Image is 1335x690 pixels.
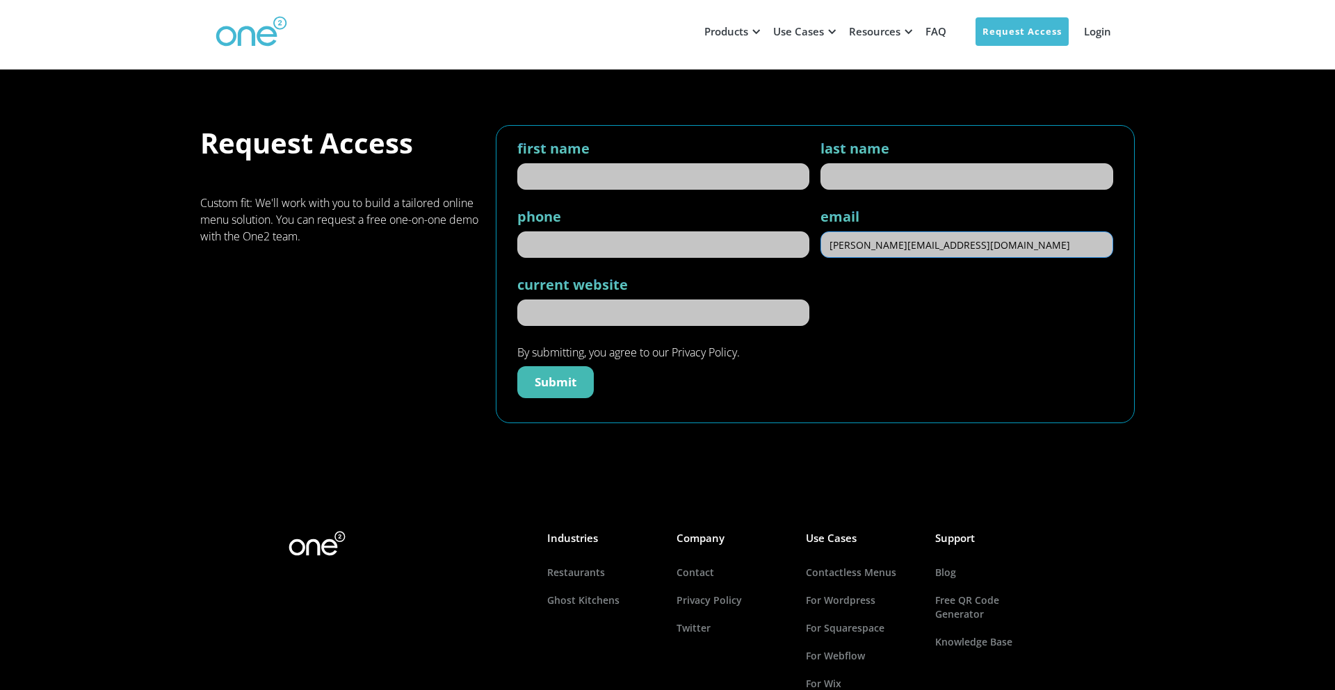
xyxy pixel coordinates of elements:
[517,276,628,294] label: current website
[976,17,1069,46] a: Request Access
[806,614,917,642] a: For Squarespace
[517,140,590,158] label: first name
[806,586,917,614] a: For Wordpress
[935,586,1046,628] a: Free QR Code Generator
[982,24,1062,39] div: Request Access
[517,366,594,398] input: Submit
[200,125,485,161] h2: Request Access
[677,531,788,545] h5: Company
[677,614,788,642] a: Twitter
[935,628,1046,656] a: Knowledge Base
[289,531,346,556] img: One2 Logo2
[806,531,917,545] h5: Use Cases
[820,208,859,226] label: email
[1076,10,1119,52] a: Login
[704,24,748,38] div: Products
[806,559,917,586] a: Contactless Menus
[547,559,658,586] a: Restaurants
[547,586,658,614] a: Ghost Kitchens
[677,559,788,586] a: Contact
[806,642,917,670] a: For Webflow
[677,586,788,614] a: Privacy Policy
[773,24,824,38] div: Use Cases
[517,208,561,226] label: phone
[935,559,1046,586] a: Blog
[820,140,889,158] label: last name
[547,531,658,545] h5: Industries
[517,344,740,361] div: By submitting, you agree to our Privacy Policy.
[935,531,1046,545] h5: Support
[917,10,955,52] a: FAQ
[849,24,900,38] div: Resources
[200,195,485,245] div: Custom fit: We'll work with you to build a tailored online menu solution. You can request a free ...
